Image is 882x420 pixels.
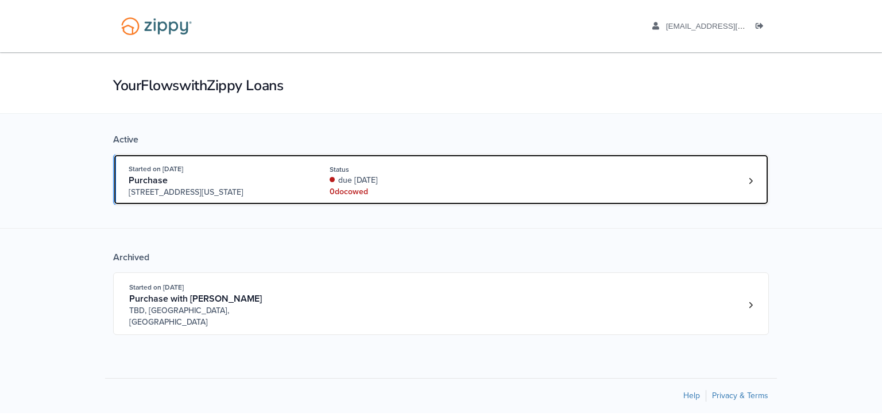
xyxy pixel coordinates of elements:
[712,391,768,400] a: Privacy & Terms
[756,22,768,33] a: Log out
[652,22,798,33] a: edit profile
[129,187,304,198] span: [STREET_ADDRESS][US_STATE]
[113,134,769,145] div: Active
[129,283,184,291] span: Started on [DATE]
[113,252,769,263] div: Archived
[742,172,759,190] a: Loan number 4167094
[666,22,798,30] span: mariagraff17@outlook.com
[113,76,769,95] h1: Your Flows with Zippy Loans
[129,165,183,173] span: Started on [DATE]
[742,296,759,314] a: Loan number 4146287
[330,175,483,186] div: due [DATE]
[129,293,262,305] span: Purchase with [PERSON_NAME]
[114,11,199,41] img: Logo
[113,272,769,335] a: Open loan 4146287
[113,154,769,205] a: Open loan 4167094
[129,305,304,328] span: TBD, [GEOGRAPHIC_DATA], [GEOGRAPHIC_DATA]
[683,391,700,400] a: Help
[129,175,168,186] span: Purchase
[330,186,483,198] div: 0 doc owed
[330,164,483,175] div: Status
